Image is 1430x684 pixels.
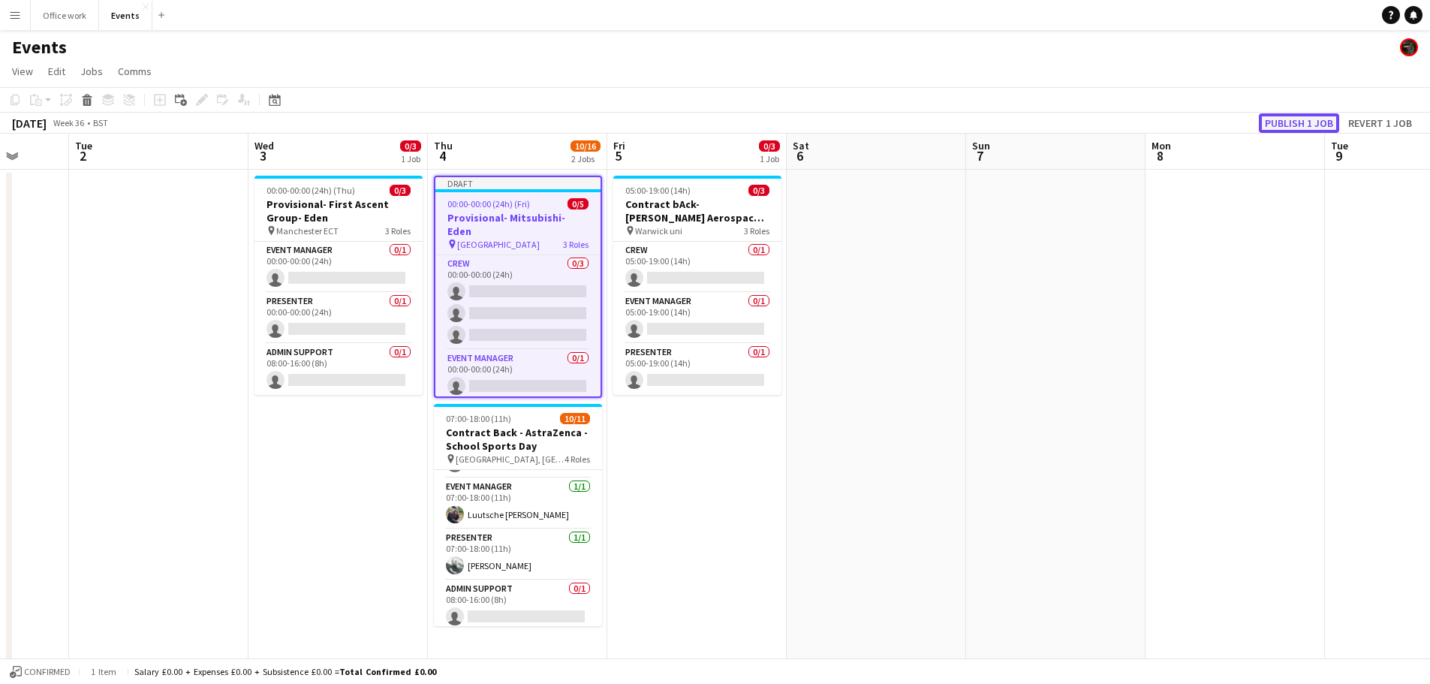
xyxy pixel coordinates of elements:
[611,147,625,164] span: 5
[571,153,600,164] div: 2 Jobs
[613,293,781,344] app-card-role: Event Manager0/105:00-19:00 (14h)
[1329,147,1348,164] span: 9
[1149,147,1171,164] span: 8
[1400,38,1418,56] app-user-avatar: Blue Hat
[457,239,540,250] span: [GEOGRAPHIC_DATA]
[266,185,355,196] span: 00:00-00:00 (24h) (Thu)
[12,65,33,78] span: View
[252,147,274,164] span: 3
[456,453,564,465] span: [GEOGRAPHIC_DATA], [GEOGRAPHIC_DATA], [GEOGRAPHIC_DATA], [GEOGRAPHIC_DATA]
[400,140,421,152] span: 0/3
[12,116,47,131] div: [DATE]
[1152,139,1171,152] span: Mon
[12,36,67,59] h1: Events
[254,293,423,344] app-card-role: Presenter0/100:00-00:00 (24h)
[134,666,436,677] div: Salary £0.00 + Expenses £0.00 + Subsistence £0.00 =
[744,225,769,237] span: 3 Roles
[434,426,602,453] h3: Contract Back - AstraZenca - School Sports Day
[401,153,420,164] div: 1 Job
[432,147,453,164] span: 4
[635,225,682,237] span: Warwick uni
[31,1,99,30] button: Office work
[74,62,109,81] a: Jobs
[8,664,73,680] button: Confirmed
[793,139,809,152] span: Sat
[254,344,423,395] app-card-role: Admin Support0/108:00-16:00 (8h)
[1342,113,1418,133] button: Revert 1 job
[748,185,769,196] span: 0/3
[446,413,511,424] span: 07:00-18:00 (11h)
[48,65,65,78] span: Edit
[790,147,809,164] span: 6
[80,65,103,78] span: Jobs
[435,350,601,401] app-card-role: Event Manager0/100:00-00:00 (24h)
[385,225,411,237] span: 3 Roles
[972,139,990,152] span: Sun
[567,198,589,209] span: 0/5
[560,413,590,424] span: 10/11
[254,242,423,293] app-card-role: Event Manager0/100:00-00:00 (24h)
[99,1,152,30] button: Events
[613,197,781,224] h3: Contract bAck-[PERSON_NAME] Aerospace- Diamond dome
[6,62,39,81] a: View
[50,117,87,128] span: Week 36
[564,453,590,465] span: 4 Roles
[625,185,691,196] span: 05:00-19:00 (14h)
[759,140,780,152] span: 0/3
[434,529,602,580] app-card-role: Presenter1/107:00-18:00 (11h)[PERSON_NAME]
[613,139,625,152] span: Fri
[434,478,602,529] app-card-role: Event Manager1/107:00-18:00 (11h)Luutsche [PERSON_NAME]
[339,666,436,677] span: Total Confirmed £0.00
[118,65,152,78] span: Comms
[435,255,601,350] app-card-role: Crew0/300:00-00:00 (24h)
[1259,113,1339,133] button: Publish 1 job
[760,153,779,164] div: 1 Job
[434,139,453,152] span: Thu
[613,242,781,293] app-card-role: Crew0/105:00-19:00 (14h)
[613,344,781,395] app-card-role: Presenter0/105:00-19:00 (14h)
[254,197,423,224] h3: Provisional- First Ascent Group- Eden
[570,140,601,152] span: 10/16
[435,211,601,238] h3: Provisional- Mitsubishi- Eden
[42,62,71,81] a: Edit
[613,176,781,395] app-job-card: 05:00-19:00 (14h)0/3Contract bAck-[PERSON_NAME] Aerospace- Diamond dome Warwick uni3 RolesCrew0/1...
[435,177,601,189] div: Draft
[254,139,274,152] span: Wed
[434,176,602,398] app-job-card: Draft00:00-00:00 (24h) (Fri)0/5Provisional- Mitsubishi- Eden [GEOGRAPHIC_DATA]3 RolesCrew0/300:00...
[447,198,530,209] span: 00:00-00:00 (24h) (Fri)
[24,667,71,677] span: Confirmed
[73,147,92,164] span: 2
[434,404,602,626] app-job-card: 07:00-18:00 (11h)10/11Contract Back - AstraZenca - School Sports Day [GEOGRAPHIC_DATA], [GEOGRAPH...
[1331,139,1348,152] span: Tue
[75,139,92,152] span: Tue
[563,239,589,250] span: 3 Roles
[112,62,158,81] a: Comms
[390,185,411,196] span: 0/3
[86,666,122,677] span: 1 item
[970,147,990,164] span: 7
[434,580,602,631] app-card-role: Admin Support0/108:00-16:00 (8h)
[254,176,423,395] app-job-card: 00:00-00:00 (24h) (Thu)0/3Provisional- First Ascent Group- Eden Manchester ECT3 RolesEvent Manage...
[93,117,108,128] div: BST
[276,225,339,237] span: Manchester ECT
